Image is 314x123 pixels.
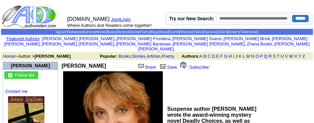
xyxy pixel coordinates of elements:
[294,54,297,59] a: X
[246,54,250,59] a: M
[107,30,116,34] a: Books
[193,30,203,34] a: Videos
[235,54,238,59] a: J
[61,63,106,69] b: [PERSON_NAME]
[140,30,150,34] a: Poetry
[147,54,161,59] a: Articles
[42,41,114,46] a: [PERSON_NAME] [PERSON_NAME]
[132,54,145,59] a: Stories
[55,30,82,34] a: Signed Bookstore
[4,36,310,51] font: , , , , , , , , , ,
[218,30,240,34] a: Gold Members
[6,36,40,41] a: Featured Authors
[240,30,259,34] a: Testimonials
[172,36,222,41] a: [PERSON_NAME] Guess
[204,30,217,34] a: Success
[180,62,186,69] img: alert.gif
[116,36,170,41] a: [PERSON_NAME] Frontiera
[120,17,131,22] a: Login
[3,54,15,59] a: Home
[117,30,127,34] a: Stories
[203,54,206,59] a: B
[159,63,166,69] img: library.gif
[35,54,71,59] b: [PERSON_NAME]
[239,54,242,59] a: K
[216,54,219,59] a: E
[15,72,35,78] a: Follow Me
[100,54,118,59] b: Popular:
[128,30,139,34] a: Articles
[181,54,199,59] b: Authors:
[212,54,215,59] a: D
[158,65,177,70] a: Save
[188,65,190,70] font: [
[247,41,272,46] a: Zhana Books
[224,54,227,59] a: G
[207,54,210,59] a: C
[180,30,192,34] a: Reviews
[159,30,168,34] a: News
[251,54,254,59] a: N
[281,54,284,59] a: U
[119,17,133,22] font: |
[67,16,110,22] font: [DOMAIN_NAME]
[4,36,308,46] a: [PERSON_NAME] [PERSON_NAME]
[138,63,144,69] img: share_page.gif
[273,42,274,46] font: i
[67,23,152,28] font: Where Authors and Readers come together!
[41,42,42,46] font: i
[42,36,114,41] a: [PERSON_NAME] [PERSON_NAME]
[151,30,159,34] a: Blogs
[82,30,94,34] a: Authors
[8,73,12,77] img: gc.jpg
[256,54,259,59] a: O
[171,37,172,41] font: i
[189,65,209,70] a: Subscribe
[277,54,279,59] a: T
[116,41,171,46] a: [PERSON_NAME] Barstowe
[271,37,272,41] font: i
[162,54,174,59] a: Poetry
[172,41,245,46] a: [PERSON_NAME] [PERSON_NAME]
[209,65,210,70] font: ]
[243,54,245,59] a: L
[264,54,267,59] a: Q
[6,36,41,41] font: :
[175,47,176,51] font: i
[229,54,232,59] a: H
[169,30,179,34] a: Events
[260,54,262,59] a: P
[111,17,119,22] a: Join
[138,65,156,70] a: Share
[233,54,234,59] a: I
[15,73,35,78] font: Follow Me
[302,54,305,59] a: Z
[246,42,247,46] font: i
[273,54,276,59] a: S
[268,54,271,59] a: R
[115,42,116,46] font: i
[298,54,301,59] a: Y
[138,41,310,51] a: [PERSON_NAME] [PERSON_NAME]
[220,54,223,59] a: F
[169,16,214,21] label: Try our New Search:
[3,54,71,59] font: > Author >
[119,54,131,59] a: Books
[11,63,50,68] a: [PERSON_NAME]
[224,36,270,41] a: [PERSON_NAME] Brink
[100,54,311,59] font: , , ,
[55,30,259,34] span: | | | | | | | | | | | | | |
[200,54,202,59] a: A
[6,89,28,94] a: Contact me
[285,54,288,59] a: V
[2,5,57,28] img: logo_ad.gif
[95,30,106,34] a: eBooks
[289,54,293,59] a: W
